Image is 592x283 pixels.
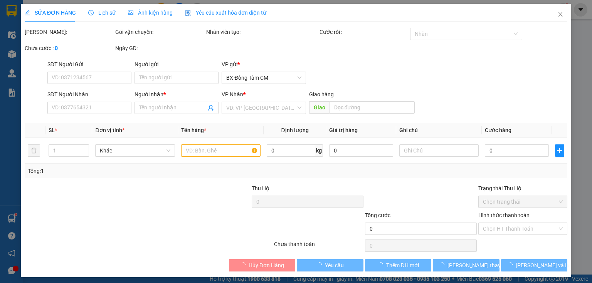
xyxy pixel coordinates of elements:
[49,127,55,133] span: SL
[25,10,30,15] span: edit
[222,91,243,97] span: VP Nhận
[115,28,204,36] div: Gói vận chuyển:
[485,127,511,133] span: Cước hàng
[28,167,229,175] div: Tổng: 1
[88,10,94,15] span: clock-circle
[181,144,261,157] input: VD: Bàn, Ghế
[273,240,364,253] div: Chưa thanh toán
[516,261,570,270] span: [PERSON_NAME] và In
[222,60,306,69] div: VP gửi
[135,60,219,69] div: Người gửi
[439,262,447,268] span: loading
[555,144,564,157] button: plus
[396,123,482,138] th: Ghi chú
[88,10,116,16] span: Lịch sử
[447,261,509,270] span: [PERSON_NAME] thay đổi
[55,45,58,51] b: 0
[501,259,568,271] button: [PERSON_NAME] và In
[365,259,432,271] button: Thêm ĐH mới
[557,11,563,17] span: close
[550,4,571,25] button: Close
[185,10,266,16] span: Yêu cầu xuất hóa đơn điện tử
[329,101,415,114] input: Dọc đường
[377,262,386,268] span: loading
[25,44,114,52] div: Chưa cước :
[478,184,567,193] div: Trạng thái Thu Hộ
[115,44,204,52] div: Ngày GD:
[507,262,516,268] span: loading
[181,127,206,133] span: Tên hàng
[95,127,124,133] span: Đơn vị tính
[135,90,219,99] div: Người nhận
[315,144,323,157] span: kg
[316,262,325,268] span: loading
[226,72,301,84] span: BX Đồng Tâm CM
[25,10,76,16] span: SỬA ĐƠN HÀNG
[229,259,296,271] button: Hủy Đơn Hàng
[185,10,191,16] img: icon
[297,259,363,271] button: Yêu cầu
[433,259,499,271] button: [PERSON_NAME] thay đổi
[365,212,390,218] span: Tổng cước
[47,90,131,99] div: SĐT Người Nhận
[399,144,479,157] input: Ghi Chú
[555,147,564,154] span: plus
[47,60,131,69] div: SĐT Người Gửi
[208,105,214,111] span: user-add
[329,127,358,133] span: Giá trị hàng
[251,185,269,191] span: Thu Hộ
[128,10,173,16] span: Ảnh kiện hàng
[478,212,530,218] label: Hình thức thanh toán
[483,196,563,208] span: Chọn trạng thái
[249,261,284,270] span: Hủy Đơn Hàng
[281,127,308,133] span: Định lượng
[28,144,40,157] button: delete
[386,261,419,270] span: Thêm ĐH mới
[128,10,133,15] span: picture
[25,28,114,36] div: [PERSON_NAME]:
[320,28,409,36] div: Cước rồi :
[100,145,170,156] span: Khác
[206,28,318,36] div: Nhân viên tạo:
[240,262,249,268] span: loading
[309,91,333,97] span: Giao hàng
[325,261,344,270] span: Yêu cầu
[309,101,329,114] span: Giao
